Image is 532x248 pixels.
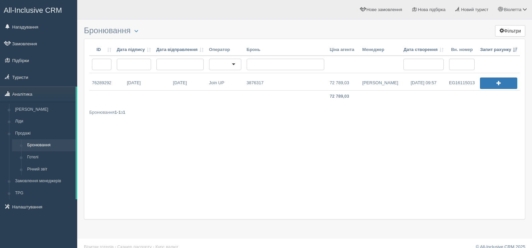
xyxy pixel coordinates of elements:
span: Новий турист [461,7,488,12]
a: 76289292 [89,73,114,90]
a: [PERSON_NAME] [12,104,76,116]
a: [DATE] 09:57 [401,73,446,90]
a: [PERSON_NAME] [359,73,401,90]
a: Join UP [206,73,244,90]
a: Запит рахунку [480,47,517,53]
a: 3876317 [244,73,327,90]
a: Готелі [24,151,76,163]
a: EG16115013 [446,73,478,90]
b: 1-1 [114,110,121,115]
th: Ціна агента [327,44,359,56]
a: 72 789,03 [327,73,359,90]
a: [DATE] [114,73,154,90]
a: Дата створення [403,47,444,53]
b: 1 [123,110,125,115]
th: Менеджер [359,44,401,56]
a: Дата відправлення [156,47,204,53]
a: Ліди [12,115,76,128]
span: Віолетта [504,7,521,12]
div: Бронювання з [89,109,520,115]
span: Нова підбірка [418,7,446,12]
span: Нове замовлення [367,7,402,12]
a: Продажі [12,128,76,140]
a: Бронювання [24,139,76,151]
a: All-Inclusive CRM [0,0,77,19]
a: [DATE] [154,73,206,90]
a: TPG [12,187,76,199]
span: All-Inclusive CRM [4,6,62,14]
a: Річний звіт [24,163,76,176]
a: Замовлення менеджерів [12,175,76,187]
th: Вн. номер [446,44,478,56]
td: 72 789,03 [327,91,359,102]
th: Оператор [206,44,244,56]
h3: Бронювання [84,26,525,35]
th: Бронь [244,44,327,56]
a: ID [92,47,111,53]
a: Дата підпису [117,47,151,53]
button: Фільтри [495,25,525,37]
